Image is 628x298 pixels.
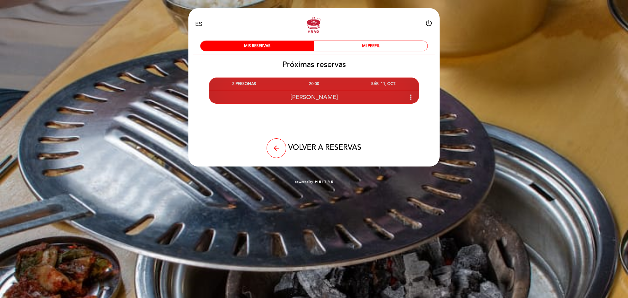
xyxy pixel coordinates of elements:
i: more_vert [407,93,415,101]
div: MI PERFIL [314,41,427,51]
div: SÁB. 11, OCT. [349,78,419,90]
img: MEITRE [315,180,333,184]
h2: Próximas reservas [188,60,440,69]
button: arrow_back [267,138,286,158]
div: 20:00 [279,78,349,90]
span: powered by [295,180,313,184]
a: powered by [295,180,333,184]
div: 2 PERSONAS [209,78,279,90]
i: arrow_back [272,144,280,152]
div: MIS RESERVAS [201,41,314,51]
i: power_settings_new [425,19,433,27]
span: [PERSON_NAME] [290,94,338,101]
span: VOLVER A RESERVAS [288,143,361,152]
a: Kbbq - Soho [273,15,355,33]
button: power_settings_new [425,19,433,29]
